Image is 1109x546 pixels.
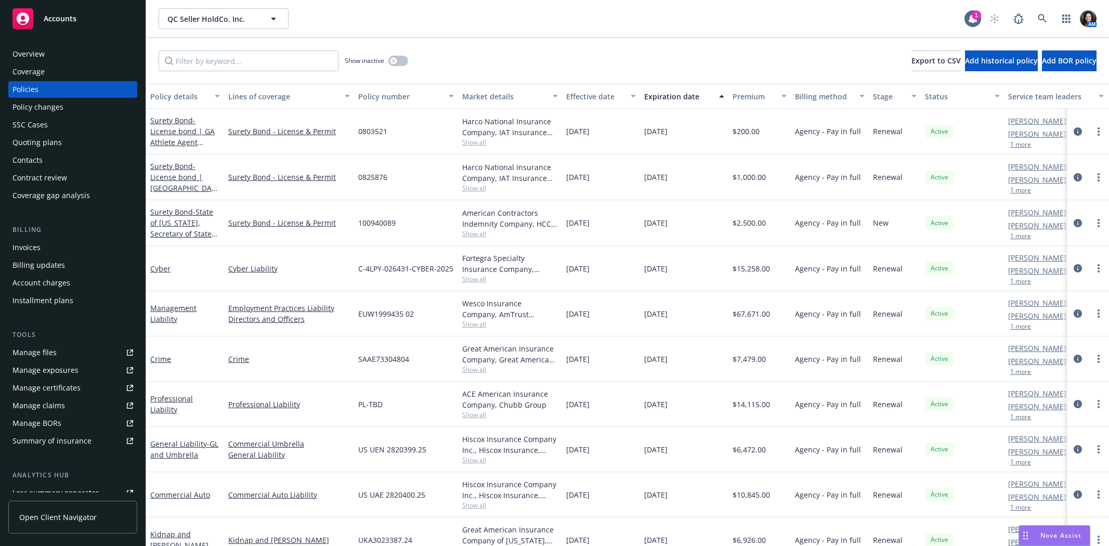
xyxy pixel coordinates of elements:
button: 1 more [1010,187,1031,193]
button: Premium [728,84,791,109]
span: Show all [462,456,558,464]
button: Lines of coverage [224,84,354,109]
a: Professional Liability [150,394,193,414]
span: [DATE] [644,172,668,183]
span: Agency - Pay in full [795,535,861,545]
span: Renewal [873,308,903,319]
a: [PERSON_NAME] [1008,220,1066,231]
a: more [1092,307,1105,320]
a: [PERSON_NAME] [1008,115,1066,126]
button: Status [921,84,1004,109]
a: more [1092,353,1105,365]
a: General Liability [150,439,218,460]
a: more [1092,171,1105,184]
div: Coverage gap analysis [12,187,90,204]
button: Add historical policy [965,50,1038,71]
span: [DATE] [566,308,590,319]
div: Manage BORs [12,415,61,432]
a: Cyber [150,264,171,274]
a: Surety Bond [150,115,215,158]
a: circleInformation [1072,307,1084,320]
div: Quoting plans [12,134,62,151]
span: Add BOR policy [1042,56,1097,66]
a: Kidnap and [PERSON_NAME] [228,535,350,545]
a: Overview [8,46,137,62]
a: Quoting plans [8,134,137,151]
span: Agency - Pay in full [795,126,861,137]
div: Status [925,91,988,102]
a: [PERSON_NAME] [1008,297,1066,308]
span: $14,115.00 [733,399,770,410]
a: Surety Bond - License & Permit [228,126,350,137]
a: Policy changes [8,99,137,115]
span: Manage exposures [8,362,137,379]
button: 1 more [1010,459,1031,465]
a: Surety Bond - License & Permit [228,217,350,228]
span: Agency - Pay in full [795,263,861,274]
span: Renewal [873,535,903,545]
span: Add historical policy [965,56,1038,66]
span: Show inactive [345,56,384,65]
span: Agency - Pay in full [795,217,861,228]
div: Installment plans [12,292,73,309]
a: [PERSON_NAME] [1008,252,1066,263]
span: Show all [462,320,558,329]
a: Account charges [8,275,137,291]
a: Directors and Officers [228,314,350,324]
div: Coverage [12,63,45,80]
div: Policies [12,81,38,98]
div: Drag to move [1019,526,1032,545]
span: Agency - Pay in full [795,444,861,455]
div: Fortegra Specialty Insurance Company, Fortegra Specialty Insurance Company, RT Specialty Insuranc... [462,253,558,275]
a: circleInformation [1072,171,1084,184]
button: 1 more [1010,414,1031,420]
a: more [1092,217,1105,229]
span: [DATE] [644,535,668,545]
span: [DATE] [566,172,590,183]
a: Surety Bond [150,207,217,271]
a: [PERSON_NAME] [1008,128,1066,139]
a: Loss summary generator [8,485,137,501]
a: Manage files [8,344,137,361]
a: [PERSON_NAME] [1008,524,1066,535]
a: circleInformation [1072,488,1084,501]
span: Renewal [873,263,903,274]
a: Report a Bug [1008,8,1029,29]
div: Billing method [795,91,853,102]
div: Premium [733,91,775,102]
div: Policy number [358,91,442,102]
span: Renewal [873,444,903,455]
div: Loss summary generator [12,485,99,501]
div: Manage certificates [12,380,81,396]
a: SSC Cases [8,116,137,133]
a: Accounts [8,4,137,33]
a: circleInformation [1072,353,1084,365]
div: Harco National Insurance Company, IAT Insurance Group [462,116,558,138]
button: Export to CSV [911,50,961,71]
span: Show all [462,501,558,510]
a: [PERSON_NAME] [1008,161,1066,172]
span: Renewal [873,126,903,137]
a: more [1092,125,1105,138]
div: Expiration date [644,91,713,102]
div: American Contractors Indemnity Company, HCC Surety [462,207,558,229]
a: circleInformation [1072,262,1084,275]
a: Crime [228,354,350,365]
span: EUW1999435 02 [358,308,414,319]
a: [PERSON_NAME] [1008,401,1066,412]
span: [DATE] [644,217,668,228]
a: more [1092,262,1105,275]
a: Policies [8,81,137,98]
span: Agency - Pay in full [795,489,861,500]
button: Stage [869,84,921,109]
div: Service team leaders [1008,91,1092,102]
span: [DATE] [566,489,590,500]
a: Surety Bond [150,161,216,215]
span: Renewal [873,399,903,410]
a: Manage BORs [8,415,137,432]
span: Active [929,173,950,182]
a: [PERSON_NAME] [1008,388,1066,399]
button: 1 more [1010,233,1031,239]
span: $10,845.00 [733,489,770,500]
span: Renewal [873,489,903,500]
